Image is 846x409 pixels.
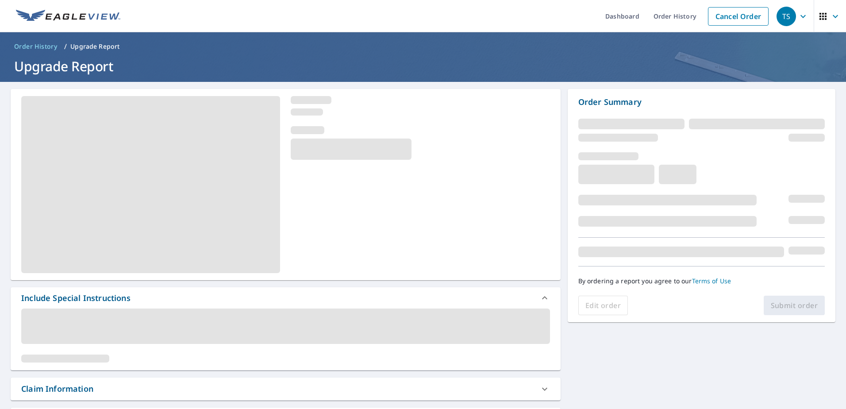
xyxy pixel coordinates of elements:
[64,41,67,52] li: /
[777,7,796,26] div: TS
[21,292,131,304] div: Include Special Instructions
[11,378,561,400] div: Claim Information
[708,7,769,26] a: Cancel Order
[11,57,835,75] h1: Upgrade Report
[11,39,61,54] a: Order History
[578,96,825,108] p: Order Summary
[11,39,835,54] nav: breadcrumb
[11,287,561,309] div: Include Special Instructions
[70,42,119,51] p: Upgrade Report
[14,42,57,51] span: Order History
[21,383,93,395] div: Claim Information
[692,277,731,285] a: Terms of Use
[16,10,120,23] img: EV Logo
[578,277,825,285] p: By ordering a report you agree to our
